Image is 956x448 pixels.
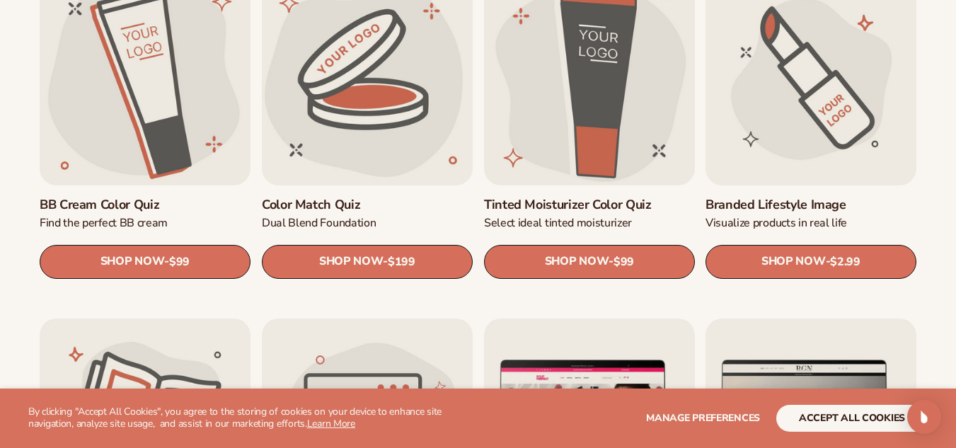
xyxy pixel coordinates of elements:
span: $99 [613,255,633,269]
button: accept all cookies [776,405,928,432]
span: $199 [388,255,415,269]
span: SHOP NOW [544,255,608,269]
a: SHOP NOW- $99 [40,245,250,279]
a: Learn More [307,417,355,430]
span: Manage preferences [646,411,760,425]
span: $2.99 [830,255,860,269]
a: Tinted Moisturizer Color Quiz [484,197,695,213]
span: SHOP NOW [761,255,825,269]
a: BB Cream Color Quiz [40,197,250,213]
a: Branded Lifestyle Image [706,197,916,213]
a: SHOP NOW- $2.99 [706,245,916,279]
span: $99 [169,255,190,269]
a: SHOP NOW- $99 [484,245,695,279]
button: Manage preferences [646,405,760,432]
a: SHOP NOW- $199 [262,245,473,279]
p: By clicking "Accept All Cookies", you agree to the storing of cookies on your device to enhance s... [28,406,472,430]
span: SHOP NOW [319,255,383,269]
div: Open Intercom Messenger [907,400,941,434]
span: SHOP NOW [100,255,164,269]
a: Color Match Quiz [262,197,473,213]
